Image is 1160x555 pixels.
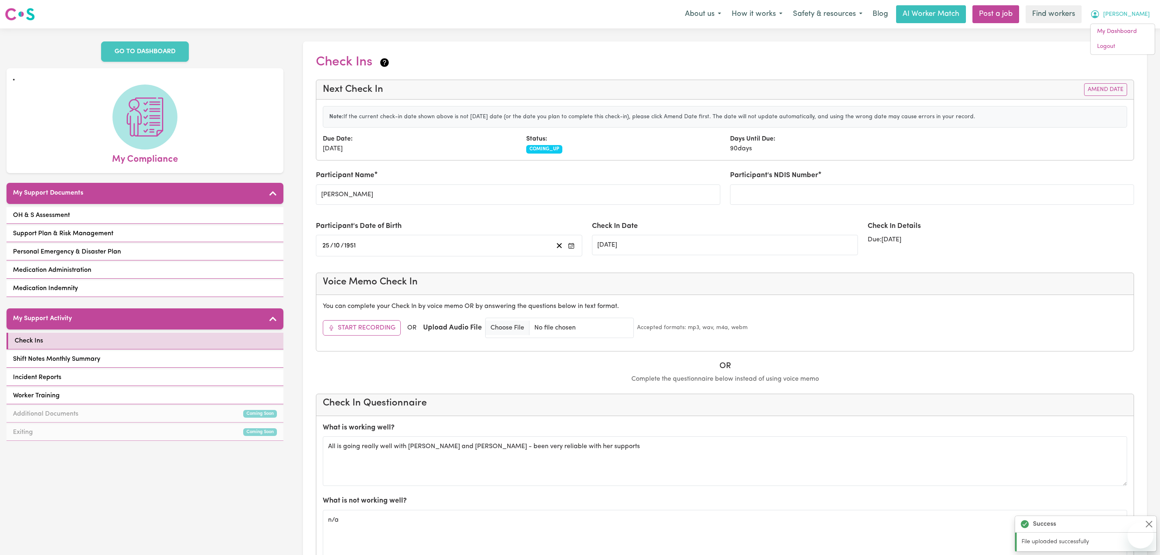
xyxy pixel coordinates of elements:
label: Check In Date [592,221,638,232]
a: Additional DocumentsComing Soon [6,406,283,423]
div: Due: [DATE] [868,235,1134,245]
button: How it works [726,6,788,23]
h4: Check In Questionnaire [323,397,1127,409]
div: 90 days [725,134,929,154]
h5: My Support Activity [13,315,72,323]
span: Medication Administration [13,265,91,275]
a: ExitingComing Soon [6,424,283,441]
h5: My Support Documents [13,189,83,197]
iframe: Button to launch messaging window, conversation in progress [1128,522,1154,548]
p: File uploaded successfully [1022,538,1151,546]
strong: Note: [329,114,343,120]
label: Check In Details [868,221,921,232]
a: Personal Emergency & Disaster Plan [6,244,283,260]
span: OH & S Assessment [13,210,70,220]
h4: Next Check In [323,84,383,95]
span: Check Ins [15,336,43,346]
a: Incident Reports [6,369,283,386]
input: -- [322,240,330,251]
a: GO TO DASHBOARD [101,41,189,62]
label: What is not working well? [323,496,407,506]
a: Shift Notes Monthly Summary [6,351,283,368]
span: Support Plan & Risk Management [13,229,113,238]
small: Coming Soon [243,410,277,418]
a: Medication Indemnity [6,280,283,297]
button: My Account [1085,6,1155,23]
a: My Compliance [13,85,277,167]
span: Shift Notes Monthly Summary [13,354,100,364]
button: Close [1144,519,1154,529]
h2: Check Ins [316,54,390,70]
strong: Success [1033,519,1056,529]
span: OR [407,323,417,333]
label: Upload Audio File [423,323,482,333]
a: Support Plan & Risk Management [6,225,283,242]
input: ---- [344,240,356,251]
span: Incident Reports [13,373,61,382]
p: You can complete your Check In by voice memo OR by answering the questions below in text format. [323,301,1127,311]
label: Participant's Date of Birth [316,221,402,232]
span: Exiting [13,427,33,437]
h4: Voice Memo Check In [323,276,1127,288]
span: COMING_UP [526,145,562,153]
span: [PERSON_NAME] [1103,10,1150,19]
a: Careseekers logo [5,5,35,24]
textarea: All is going really well with [PERSON_NAME] and [PERSON_NAME] - been very reliable with her supports [323,436,1127,486]
a: My Dashboard [1091,24,1155,39]
span: Medication Indemnity [13,284,78,293]
p: If the current check-in date shown above is not [DATE] date (or the date you plan to complete thi... [329,113,1121,121]
a: Blog [868,5,893,23]
small: Accepted formats: mp3, wav, m4a, webm [637,323,747,332]
strong: Due Date: [323,136,353,142]
a: AI Worker Match [896,5,966,23]
input: -- [333,240,341,251]
button: My Support Documents [6,183,283,204]
h5: OR [316,361,1134,371]
div: My Account [1090,24,1155,55]
button: My Support Activity [6,308,283,330]
label: Participant Name [316,170,374,181]
strong: Status: [526,136,547,142]
a: Check Ins [6,333,283,349]
a: Find workers [1026,5,1082,23]
div: [DATE] [318,134,521,154]
img: Careseekers logo [5,7,35,22]
button: About us [680,6,726,23]
label: Participant's NDIS Number [730,170,818,181]
a: Worker Training [6,388,283,404]
a: OH & S Assessment [6,207,283,224]
span: / [330,242,333,249]
button: Start Recording [323,320,401,336]
small: Coming Soon [243,428,277,436]
a: Medication Administration [6,262,283,279]
span: Personal Emergency & Disaster Plan [13,247,121,257]
button: Amend Date [1084,83,1127,96]
button: Safety & resources [788,6,868,23]
strong: Days Until Due: [730,136,775,142]
a: Post a job [972,5,1019,23]
span: My Compliance [112,150,178,167]
p: Complete the questionnaire below instead of using voice memo [316,374,1134,384]
span: Additional Documents [13,409,78,419]
span: Worker Training [13,391,60,401]
a: Logout [1091,39,1155,54]
span: / [341,242,344,249]
label: What is working well? [323,423,395,433]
